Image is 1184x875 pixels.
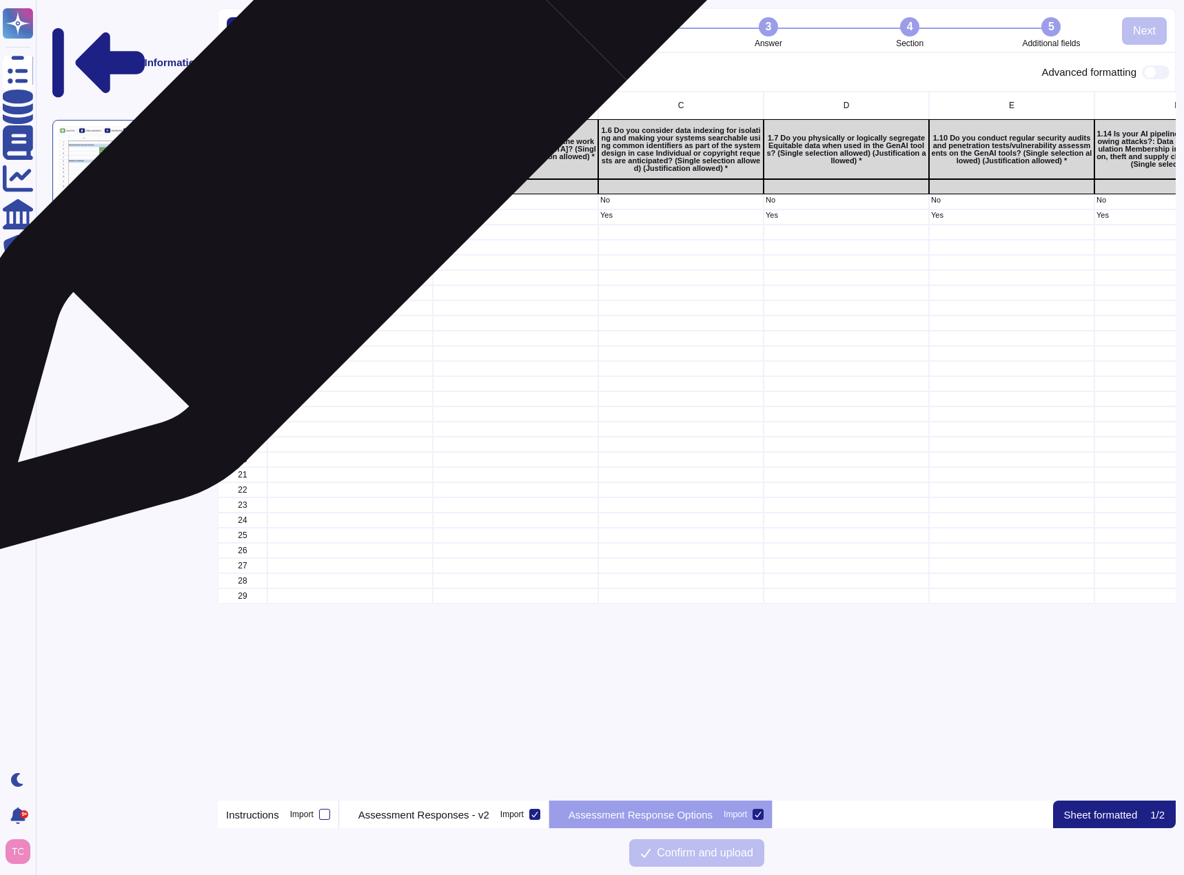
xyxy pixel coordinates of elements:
[678,101,684,110] span: C
[269,138,431,161] p: 1.2 Do/Will you use any Equitable data to train the GenAI models/tools? (Single selection allowed...
[218,270,267,285] div: 8
[59,194,195,205] p: Instructions :
[218,588,267,604] div: 29
[600,212,762,219] p: Yes
[218,119,267,179] div: 1
[145,57,202,68] p: Information
[1009,101,1014,110] span: E
[1150,810,1165,820] p: 1 / 2
[1041,65,1170,79] div: Advanced formatting
[358,810,489,820] p: Assessment Responses - v2
[218,300,267,316] div: 10
[218,209,267,225] div: 4
[218,331,267,346] div: 12
[238,67,285,77] p: Question
[218,361,267,376] div: 14
[218,225,267,240] div: 5
[1064,810,1138,820] p: Sheet formatted
[629,839,764,867] button: Confirm and upload
[1133,25,1156,37] span: Next
[274,17,415,48] li: Sheets selection
[556,17,697,48] li: Yes / No
[218,240,267,255] div: 6
[600,127,762,172] p: 1.6 Do you consider data indexing for isolating and making your systems searchable using common i...
[931,196,1092,204] p: No
[269,212,431,219] p: Yes
[218,391,267,406] div: 16
[218,528,267,543] div: 25
[476,17,495,37] div: 1
[218,406,267,422] div: 17
[657,847,753,858] span: Confirm and upload
[600,196,762,204] p: No
[218,467,267,482] div: 21
[931,134,1092,165] p: 1.10 Do you conduct regular security audits and penetration tests/vulnerability assessments on th...
[766,212,927,219] p: Yes
[617,17,637,37] div: 2
[218,92,1176,801] div: grid
[218,346,267,361] div: 13
[931,212,1092,219] p: Yes
[415,17,556,48] li: Question
[218,543,267,558] div: 26
[20,810,28,819] div: 9+
[6,839,30,864] img: user
[218,452,267,467] div: 20
[218,179,267,194] div: 2
[3,836,40,867] button: user
[218,437,267,452] div: 19
[724,810,747,819] div: Import
[218,255,267,270] div: 7
[269,196,431,204] p: No
[218,497,267,513] div: 23
[347,101,353,110] span: A
[569,810,713,820] p: Assessment Response Options
[759,17,778,37] div: 3
[290,810,314,819] div: Import
[697,17,839,48] li: Answer
[1174,101,1179,110] span: F
[839,17,981,48] li: Section
[218,422,267,437] div: 18
[766,134,927,165] p: 1.7 Do you physically or logically segregate Equitable data when used in the GenAI tools? (Single...
[844,101,850,110] span: D
[218,285,267,300] div: 9
[435,212,596,219] p: Yes
[1122,17,1167,45] button: Next
[238,25,263,37] span: Back
[513,101,518,110] span: B
[59,242,195,275] p: Usually: -Questions -Requirements -Measures
[218,558,267,573] div: 27
[227,17,274,45] button: Back
[435,138,596,161] p: 1.3 Will AI only be used to perform the work as agreed in [DEMOGRAPHIC_DATA]? (Single selection a...
[1041,17,1061,37] div: 5
[218,194,267,209] div: 3
[59,210,195,231] p: Please click on the cells that contain the form’s questions
[500,810,524,819] div: Import
[218,513,267,528] div: 24
[766,196,927,204] p: No
[900,17,919,37] div: 4
[59,126,195,189] img: instruction
[218,376,267,391] div: 15
[226,810,279,820] p: Instructions
[218,482,267,497] div: 22
[218,316,267,331] div: 11
[218,573,267,588] div: 28
[981,17,1122,48] li: Additional fields
[435,196,596,204] p: No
